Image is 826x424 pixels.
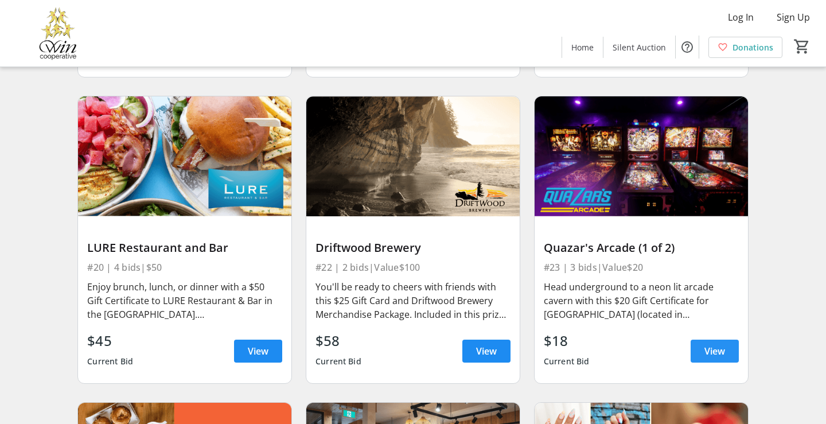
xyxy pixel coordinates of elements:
div: Head underground to a neon lit arcade cavern with this $20 Gift Certificate for [GEOGRAPHIC_DATA]... [544,280,739,321]
div: #20 | 4 bids | $50 [87,259,282,275]
div: $45 [87,330,133,351]
button: Sign Up [767,8,819,26]
a: View [234,340,282,363]
span: View [248,344,268,358]
div: Current Bid [544,351,590,372]
div: Quazar's Arcade (1 of 2) [544,241,739,255]
button: Log In [719,8,763,26]
img: Victoria Women In Need Community Cooperative's Logo [7,5,109,62]
img: Driftwood Brewery [306,96,520,216]
span: View [704,344,725,358]
span: View [476,344,497,358]
div: #23 | 3 bids | Value $20 [544,259,739,275]
div: LURE Restaurant and Bar [87,241,282,255]
button: Cart [792,36,812,57]
span: Sign Up [777,10,810,24]
div: You'll be ready to cheers with friends with this $25 Gift Card and Driftwood Brewery Merchandise ... [315,280,511,321]
div: $18 [544,330,590,351]
div: Driftwood Brewery [315,241,511,255]
span: Donations [733,41,773,53]
div: Enjoy brunch, lunch, or dinner with a $50 Gift Certificate to LURE Restaurant & Bar in the [GEOGR... [87,280,282,321]
img: Quazar's Arcade (1 of 2) [535,96,748,216]
a: View [691,340,739,363]
a: Donations [708,37,782,58]
a: Home [562,37,603,58]
span: Log In [728,10,754,24]
div: Current Bid [87,351,133,372]
div: $58 [315,330,361,351]
span: Home [571,41,594,53]
img: LURE Restaurant and Bar [78,96,291,216]
a: Silent Auction [603,37,675,58]
button: Help [676,36,699,59]
span: Silent Auction [613,41,666,53]
div: #22 | 2 bids | Value $100 [315,259,511,275]
div: Current Bid [315,351,361,372]
a: View [462,340,511,363]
